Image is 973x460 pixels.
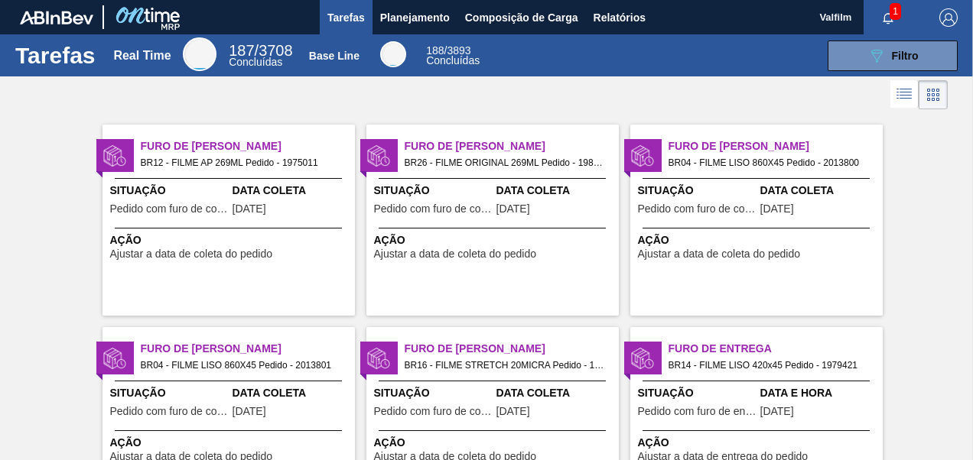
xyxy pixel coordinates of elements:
span: 01/09/2025 [233,406,266,417]
h1: Tarefas [15,47,96,64]
span: 29/08/2025, [760,406,794,417]
span: Data Coleta [233,385,351,401]
span: Ação [638,435,879,451]
div: Real Time [183,37,216,71]
span: Situação [374,385,493,401]
span: Planejamento [380,8,450,27]
div: Real Time [229,44,292,67]
span: 01/09/2025 [760,203,794,215]
span: Furo de Coleta [669,138,883,154]
img: status [631,144,654,167]
span: Concluídas [426,54,480,66]
span: Pedido com furo de coleta [638,203,757,215]
button: Notificações [864,7,913,28]
span: Situação [110,183,229,199]
span: Pedido com furo de coleta [374,406,493,417]
span: Furo de Coleta [405,138,619,154]
span: Ação [374,232,615,248]
span: Data e Hora [760,385,879,401]
span: Data Coleta [496,385,615,401]
span: Composição de Carga [465,8,578,27]
img: status [367,144,390,167]
span: Ação [110,435,351,451]
span: Tarefas [327,8,365,27]
span: Situação [110,385,229,401]
span: Concluídas [229,56,282,68]
div: Visão em Lista [890,80,919,109]
span: Data Coleta [760,183,879,199]
span: Furo de Entrega [669,341,883,357]
span: Filtro [892,50,919,62]
span: BR26 - FILME ORIGINAL 269ML Pedido - 1984279 [405,154,607,171]
span: Ação [638,232,879,248]
span: BR04 - FILME LISO 860X45 Pedido - 2013800 [669,154,870,171]
span: Furo de Coleta [141,138,355,154]
img: status [631,347,654,370]
div: Base Line [380,41,406,67]
span: BR16 - FILME STRETCH 20MICRA Pedido - 1997783 [405,357,607,374]
span: 1 [890,3,901,20]
img: status [367,347,390,370]
span: Data Coleta [233,183,351,199]
span: Pedido com furo de coleta [374,203,493,215]
span: Situação [374,183,493,199]
span: BR14 - FILME LISO 420x45 Pedido - 1979421 [669,357,870,374]
span: Ação [110,232,351,248]
button: Filtro [828,40,958,71]
span: BR12 - FILME AP 269ML Pedido - 1975011 [141,154,343,171]
img: TNhmsLtSVTkK8tSr43FrP2fwEKptu5GPRR3wAAAABJRU5ErkJggg== [20,11,93,24]
span: Data Coleta [496,183,615,199]
span: 26/08/2025 [496,406,530,417]
span: Ação [374,435,615,451]
span: 187 [229,42,254,59]
span: Situação [638,385,757,401]
span: Situação [638,183,757,199]
span: 25/08/2025 [233,203,266,215]
div: Real Time [113,49,171,63]
img: status [103,144,126,167]
span: Furo de Coleta [405,341,619,357]
span: 15/08/2025 [496,203,530,215]
span: Pedido com furo de coleta [110,203,229,215]
div: Base Line [309,50,360,62]
span: / 3708 [229,42,292,59]
span: Ajustar a data de coleta do pedido [110,248,273,260]
span: / 3893 [426,44,470,57]
span: Ajustar a data de coleta do pedido [638,248,801,260]
span: Pedido com furo de entrega [638,406,757,417]
span: 188 [426,44,444,57]
span: BR04 - FILME LISO 860X45 Pedido - 2013801 [141,357,343,374]
div: Visão em Cards [919,80,948,109]
span: Relatórios [594,8,646,27]
span: Furo de Coleta [141,341,355,357]
span: Pedido com furo de coleta [110,406,229,417]
img: status [103,347,126,370]
span: Ajustar a data de coleta do pedido [374,248,537,260]
img: Logout [939,8,958,27]
div: Base Line [426,46,480,66]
